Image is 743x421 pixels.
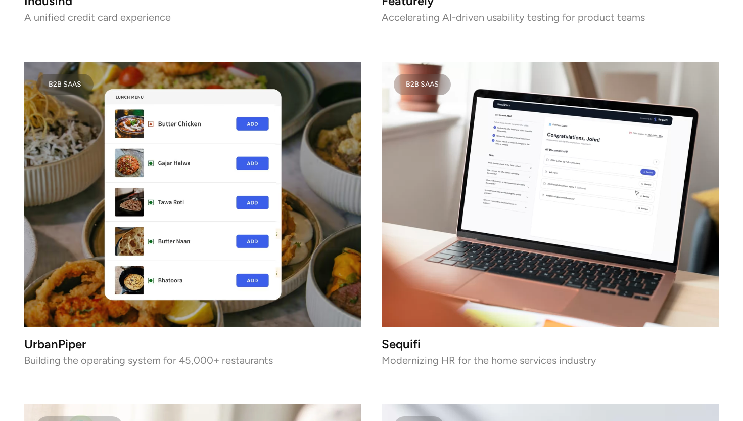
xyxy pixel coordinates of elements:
p: Building the operating system for 45,000+ restaurants [24,356,361,363]
a: B2B SAASUrbanPiperBuilding the operating system for 45,000+ restaurants [24,62,361,364]
a: B2B SaaSSequifiModernizing HR for the home services industry [382,62,719,364]
h3: UrbanPiper [24,340,361,348]
div: B2B SaaS [406,82,439,87]
p: Modernizing HR for the home services industry [382,356,719,363]
div: B2B SAAS [49,82,81,87]
h3: Sequifi [382,340,719,348]
p: A unified credit card experience [24,14,361,21]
